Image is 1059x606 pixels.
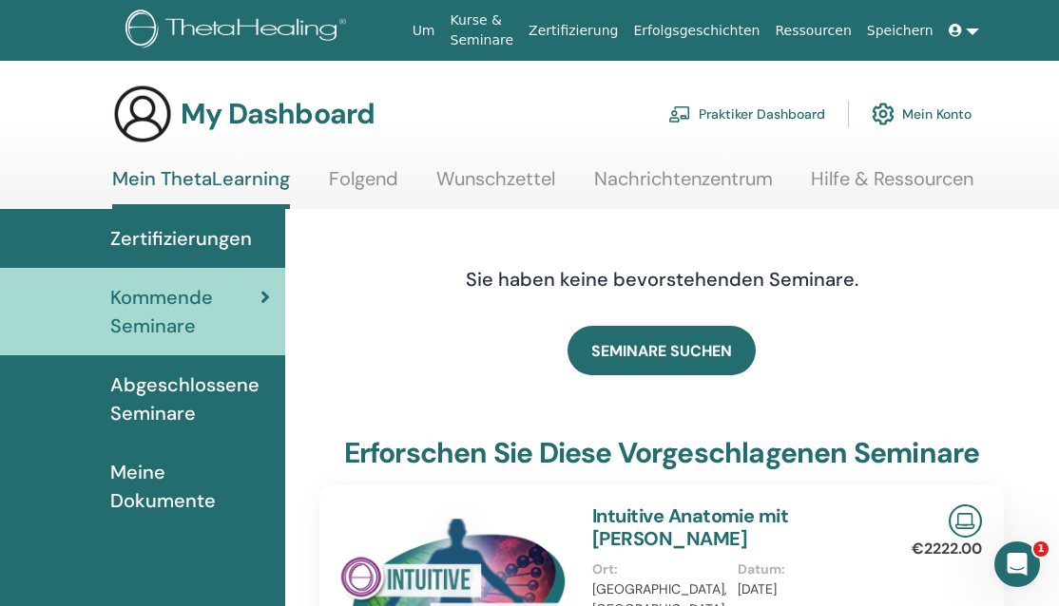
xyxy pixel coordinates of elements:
[329,167,398,204] a: Folgend
[738,579,872,599] p: [DATE]
[859,13,941,48] a: Speichern
[112,84,173,144] img: generic-user-icon.jpg
[592,559,726,579] p: Ort :
[872,93,972,135] a: Mein Konto
[738,559,872,579] p: Datum :
[181,97,375,131] h3: My Dashboard
[436,167,555,204] a: Wunschzettel
[521,13,626,48] a: Zertifizierung
[668,105,691,123] img: chalkboard-teacher.svg
[594,167,773,204] a: Nachrichtenzentrum
[872,98,895,130] img: cog.svg
[110,370,270,427] span: Abgeschlossene Seminare
[767,13,858,48] a: Ressourcen
[592,503,788,551] a: Intuitive Anatomie mit [PERSON_NAME]
[405,13,443,48] a: Um
[912,538,982,560] p: €2222.00
[443,3,522,58] a: Kurse & Seminare
[626,13,767,48] a: Erfolgsgeschichten
[110,224,252,253] span: Zertifizierungen
[949,504,982,538] img: Live Online Seminar
[112,167,290,209] a: Mein ThetaLearning
[994,541,1040,587] iframe: Intercom live chat
[668,93,825,135] a: Praktiker Dashboard
[344,436,980,470] h3: Erforschen Sie diese vorgeschlagenen Seminare
[362,268,961,291] h4: Sie haben keine bevorstehenden Seminare.
[110,458,270,515] span: Meine Dokumente
[568,326,756,375] a: SEMINARE SUCHEN
[591,341,732,361] span: SEMINARE SUCHEN
[125,9,353,52] img: logo.png
[1033,541,1049,557] span: 1
[110,283,260,340] span: Kommende Seminare
[811,167,973,204] a: Hilfe & Ressourcen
